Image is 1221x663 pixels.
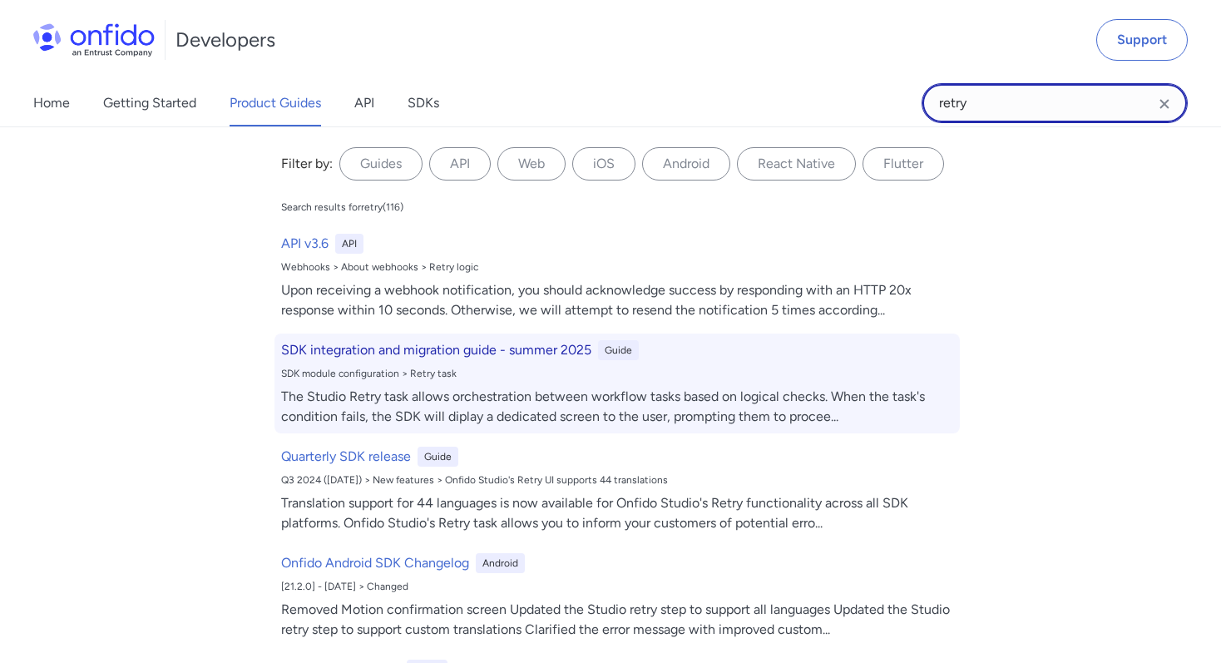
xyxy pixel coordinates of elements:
a: Quarterly SDK releaseGuideQ3 2024 ([DATE]) > New features > Onfido Studio's Retry UI supports 44 ... [274,440,960,540]
div: [21.2.0] - [DATE] > Changed [281,580,953,593]
label: React Native [737,147,856,181]
label: Flutter [863,147,944,181]
a: Home [33,80,70,126]
div: Upon receiving a webhook notification, you should acknowledge success by responding with an HTTP ... [281,280,953,320]
div: Android [476,553,525,573]
div: Translation support for 44 languages is now available for Onfido Studio's Retry functionality acr... [281,493,953,533]
label: Guides [339,147,423,181]
div: SDK module configuration > Retry task [281,367,953,380]
label: iOS [572,147,635,181]
div: The Studio Retry task allows orchestration between workflow tasks based on logical checks. When t... [281,387,953,427]
div: Guide [418,447,458,467]
div: Removed Motion confirmation screen Updated the Studio retry step to support all languages Updated... [281,600,953,640]
div: API [335,234,363,254]
label: Android [642,147,730,181]
svg: Clear search field button [1154,94,1174,114]
h6: API v3.6 [281,234,329,254]
a: API [354,80,374,126]
a: SDK integration and migration guide - summer 2025GuideSDK module configuration > Retry taskThe St... [274,334,960,433]
a: SDKs [408,80,439,126]
label: Web [497,147,566,181]
div: Webhooks > About webhooks > Retry logic [281,260,953,274]
img: Onfido Logo [33,23,155,57]
a: Getting Started [103,80,196,126]
a: Product Guides [230,80,321,126]
h6: SDK integration and migration guide - summer 2025 [281,340,591,360]
div: Q3 2024 ([DATE]) > New features > Onfido Studio's Retry UI supports 44 translations [281,473,953,487]
h6: Quarterly SDK release [281,447,411,467]
a: Support [1096,19,1188,61]
a: Onfido Android SDK ChangelogAndroid[21.2.0] - [DATE] > ChangedRemoved Motion confirmation screen ... [274,547,960,646]
div: Guide [598,340,639,360]
label: API [429,147,491,181]
div: Search results for retry ( 116 ) [281,200,403,214]
a: API v3.6APIWebhooks > About webhooks > Retry logicUpon receiving a webhook notification, you shou... [274,227,960,327]
div: Filter by: [281,154,333,174]
input: Onfido search input field [922,83,1188,123]
h6: Onfido Android SDK Changelog [281,553,469,573]
h1: Developers [175,27,275,53]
